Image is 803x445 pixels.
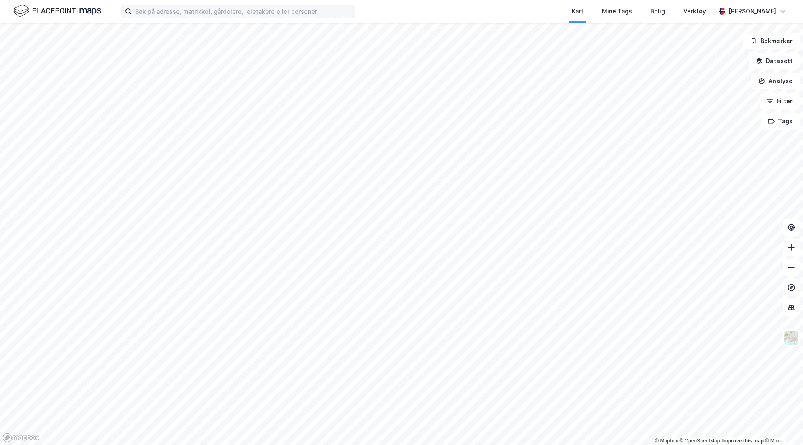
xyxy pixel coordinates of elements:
[761,405,803,445] iframe: Chat Widget
[13,4,101,18] img: logo.f888ab2527a4732fd821a326f86c7f29.svg
[650,6,665,16] div: Bolig
[761,405,803,445] div: Kontrollprogram for chat
[729,6,776,16] div: [PERSON_NAME]
[683,6,706,16] div: Verktøy
[572,6,583,16] div: Kart
[602,6,632,16] div: Mine Tags
[132,5,355,18] input: Søk på adresse, matrikkel, gårdeiere, leietakere eller personer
